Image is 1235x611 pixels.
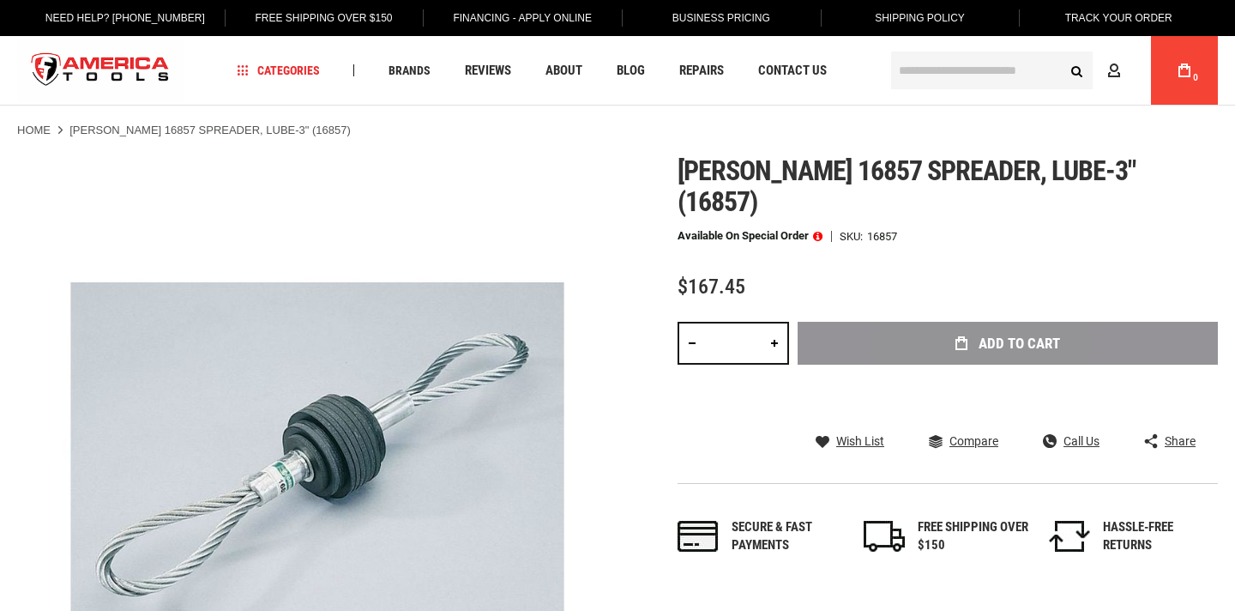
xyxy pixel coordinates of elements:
[867,231,897,242] div: 16857
[949,435,998,447] span: Compare
[1060,54,1093,87] button: Search
[732,518,843,555] div: Secure & fast payments
[1193,73,1198,82] span: 0
[672,59,732,82] a: Repairs
[238,64,320,76] span: Categories
[864,521,905,552] img: shipping
[465,64,511,77] span: Reviews
[1049,521,1090,552] img: returns
[1063,435,1099,447] span: Call Us
[678,230,822,242] p: Available on Special Order
[678,275,745,299] span: $167.45
[918,518,1029,555] div: FREE SHIPPING OVER $150
[545,64,582,77] span: About
[17,39,184,103] img: America Tools
[617,64,645,77] span: Blog
[875,12,965,24] span: Shipping Policy
[17,123,51,138] a: Home
[840,231,867,242] strong: SKU
[929,433,998,449] a: Compare
[678,521,719,552] img: payments
[758,64,827,77] span: Contact Us
[678,154,1136,218] span: [PERSON_NAME] 16857 spreader, lube-3" (16857)
[750,59,834,82] a: Contact Us
[836,435,884,447] span: Wish List
[381,59,438,82] a: Brands
[230,59,328,82] a: Categories
[816,433,884,449] a: Wish List
[17,39,184,103] a: store logo
[1168,36,1201,105] a: 0
[1165,435,1196,447] span: Share
[389,64,431,76] span: Brands
[609,59,653,82] a: Blog
[1043,433,1099,449] a: Call Us
[69,124,351,136] strong: [PERSON_NAME] 16857 SPREADER, LUBE-3" (16857)
[1103,518,1214,555] div: HASSLE-FREE RETURNS
[457,59,519,82] a: Reviews
[679,64,724,77] span: Repairs
[538,59,590,82] a: About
